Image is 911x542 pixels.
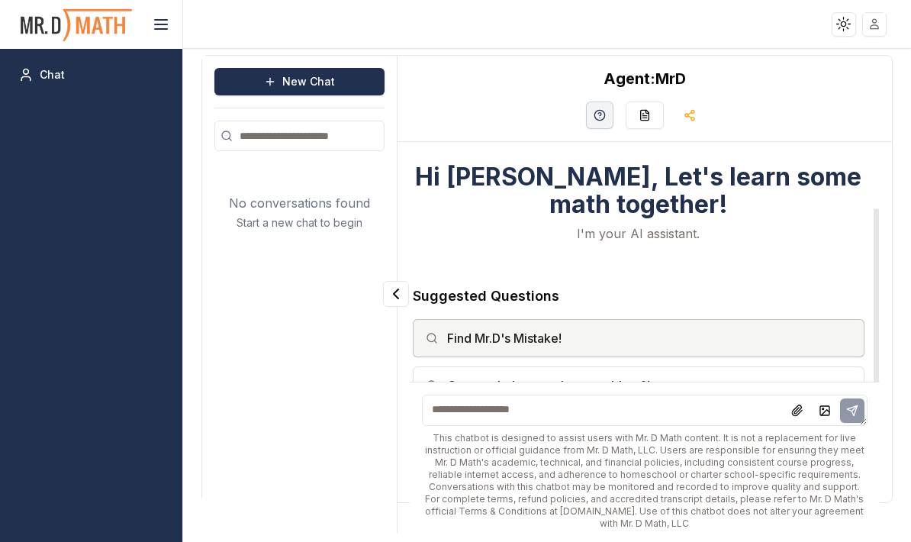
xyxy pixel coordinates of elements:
div: This chatbot is designed to assist users with Mr. D Math content. It is not a replacement for liv... [422,432,868,530]
button: New Chat [214,68,385,95]
h3: Hi [PERSON_NAME], Let's learn some math together! [410,163,868,218]
p: No conversations found [229,194,370,212]
button: Can you help me solve a problem?! [413,366,864,405]
p: I'm your AI assistant. [577,224,700,243]
button: Collapse panel [383,281,409,307]
span: Chat [40,67,65,82]
button: Help Videos [586,102,613,129]
p: Start a new chat to begin [237,215,362,231]
h3: Suggested Questions [413,286,864,307]
h2: MrD [604,68,686,89]
img: placeholder-user.jpg [864,13,886,35]
img: PromptOwl [19,5,134,45]
button: Find Mr.D's Mistake! [413,319,864,357]
a: Chat [12,61,170,89]
button: Fill Questions [626,102,664,129]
